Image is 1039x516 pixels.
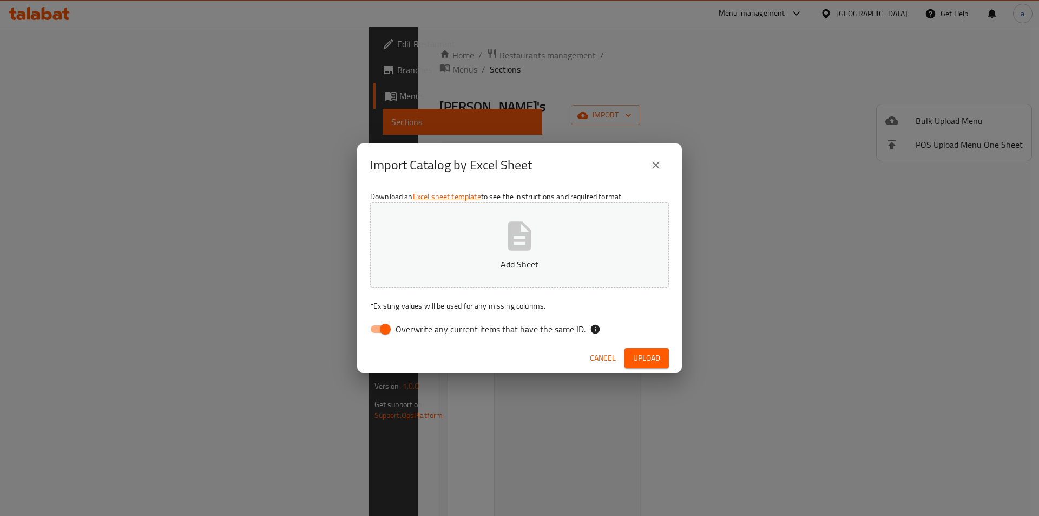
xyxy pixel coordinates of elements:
p: Existing values will be used for any missing columns. [370,301,669,311]
span: Cancel [590,351,616,365]
span: Overwrite any current items that have the same ID. [396,323,586,336]
p: Add Sheet [387,258,652,271]
h2: Import Catalog by Excel Sheet [370,156,532,174]
button: Add Sheet [370,202,669,288]
button: Cancel [586,348,620,368]
svg: If the overwrite option isn't selected, then the items that match an existing ID will be ignored ... [590,324,601,335]
div: Download an to see the instructions and required format. [357,187,682,344]
a: Excel sheet template [413,190,481,204]
button: close [643,152,669,178]
span: Upload [633,351,660,365]
button: Upload [624,348,669,368]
